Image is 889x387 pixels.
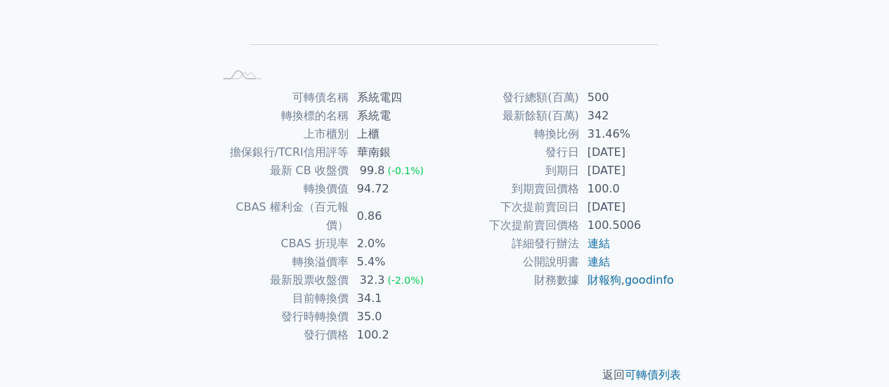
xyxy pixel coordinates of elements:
[579,162,675,180] td: [DATE]
[579,125,675,143] td: 31.46%
[214,326,349,344] td: 發行價格
[214,143,349,162] td: 擔保銀行/TCRI信用評等
[349,308,445,326] td: 35.0
[349,180,445,198] td: 94.72
[197,367,692,383] p: 返回
[445,162,579,180] td: 到期日
[579,143,675,162] td: [DATE]
[445,216,579,235] td: 下次提前賣回價格
[214,271,349,289] td: 最新股票收盤價
[214,107,349,125] td: 轉換標的名稱
[214,308,349,326] td: 發行時轉換價
[214,235,349,253] td: CBAS 折現率
[214,253,349,271] td: 轉換溢價率
[349,326,445,344] td: 100.2
[214,125,349,143] td: 上市櫃別
[579,216,675,235] td: 100.5006
[214,198,349,235] td: CBAS 權利金（百元報價）
[445,125,579,143] td: 轉換比例
[357,162,388,180] div: 99.8
[214,88,349,107] td: 可轉債名稱
[588,273,621,287] a: 財報狗
[349,235,445,253] td: 2.0%
[445,253,579,271] td: 公開說明書
[349,198,445,235] td: 0.86
[349,107,445,125] td: 系統電
[349,125,445,143] td: 上櫃
[445,143,579,162] td: 發行日
[349,88,445,107] td: 系統電四
[445,107,579,125] td: 最新餘額(百萬)
[588,255,610,268] a: 連結
[625,368,681,381] a: 可轉債列表
[387,165,424,176] span: (-0.1%)
[445,198,579,216] td: 下次提前賣回日
[445,235,579,253] td: 詳細發行辦法
[579,88,675,107] td: 500
[445,180,579,198] td: 到期賣回價格
[349,253,445,271] td: 5.4%
[214,162,349,180] td: 最新 CB 收盤價
[579,198,675,216] td: [DATE]
[357,271,388,289] div: 32.3
[579,271,675,289] td: ,
[588,237,610,250] a: 連結
[214,180,349,198] td: 轉換價值
[349,289,445,308] td: 34.1
[387,275,424,286] span: (-2.0%)
[625,273,674,287] a: goodinfo
[445,88,579,107] td: 發行總額(百萬)
[349,143,445,162] td: 華南銀
[579,180,675,198] td: 100.0
[214,289,349,308] td: 目前轉換價
[579,107,675,125] td: 342
[445,271,579,289] td: 財務數據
